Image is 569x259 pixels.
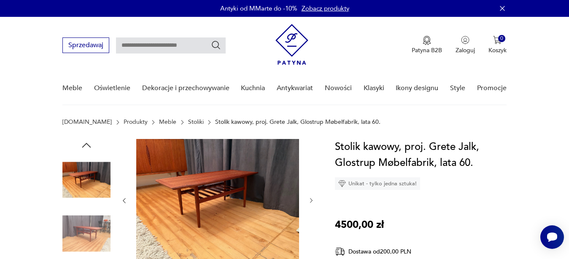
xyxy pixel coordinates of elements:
[335,139,512,171] h1: Stolik kawowy, proj. Grete Jalk, Glostrup Møbelfabrik, lata 60.
[62,119,112,125] a: [DOMAIN_NAME]
[62,43,109,49] a: Sprzedawaj
[325,72,352,104] a: Nowości
[275,24,308,65] img: Patyna - sklep z meblami i dekoracjami vintage
[302,4,349,13] a: Zobacz produkty
[124,119,148,125] a: Produkty
[62,156,111,204] img: Zdjęcie produktu Stolik kawowy, proj. Grete Jalk, Glostrup Møbelfabrik, lata 60.
[188,119,204,125] a: Stoliki
[335,246,436,257] div: Dostawa od 200,00 PLN
[335,177,420,190] div: Unikat - tylko jedna sztuka!
[220,4,297,13] p: Antyki od MMarte do -10%
[335,217,384,233] p: 4500,00 zł
[364,72,384,104] a: Klasyki
[488,46,507,54] p: Koszyk
[142,72,229,104] a: Dekoracje i przechowywanie
[498,35,505,42] div: 0
[412,46,442,54] p: Patyna B2B
[159,119,176,125] a: Meble
[450,72,465,104] a: Style
[241,72,265,104] a: Kuchnia
[94,72,130,104] a: Oświetlenie
[456,46,475,54] p: Zaloguj
[62,210,111,258] img: Zdjęcie produktu Stolik kawowy, proj. Grete Jalk, Glostrup Møbelfabrik, lata 60.
[62,37,109,53] button: Sprzedawaj
[335,246,345,257] img: Ikona dostawy
[62,72,82,104] a: Meble
[338,180,346,187] img: Ikona diamentu
[277,72,313,104] a: Antykwariat
[396,72,438,104] a: Ikony designu
[488,36,507,54] button: 0Koszyk
[211,40,221,50] button: Szukaj
[540,225,564,249] iframe: Smartsupp widget button
[423,36,431,45] img: Ikona medalu
[412,36,442,54] button: Patyna B2B
[456,36,475,54] button: Zaloguj
[477,72,507,104] a: Promocje
[412,36,442,54] a: Ikona medaluPatyna B2B
[493,36,502,44] img: Ikona koszyka
[461,36,469,44] img: Ikonka użytkownika
[215,119,380,125] p: Stolik kawowy, proj. Grete Jalk, Glostrup Møbelfabrik, lata 60.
